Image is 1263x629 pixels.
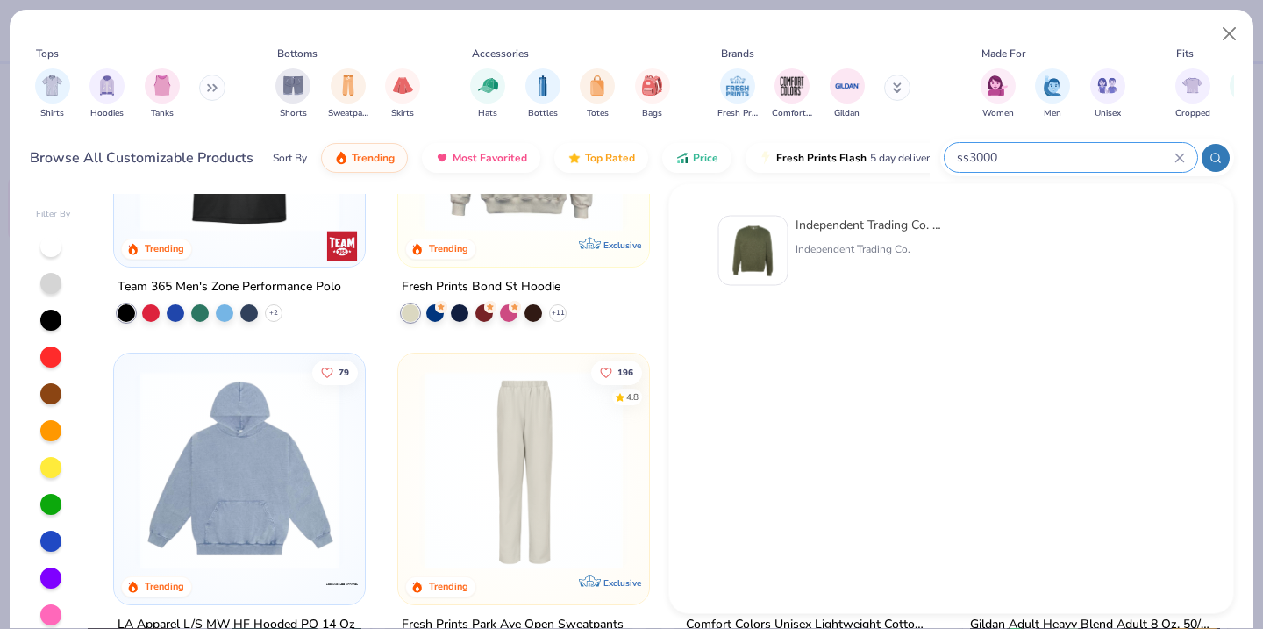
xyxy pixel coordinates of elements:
div: Team 365 Men's Zone Performance Polo [118,276,341,298]
button: filter button [145,68,180,120]
button: filter button [1175,68,1210,120]
button: Top Rated [554,143,648,173]
button: filter button [717,68,758,120]
button: filter button [35,68,70,120]
img: 0ed6d0be-3a42-4fd2-9b2a-c5ffc757fdcf [416,371,631,569]
button: filter button [470,68,505,120]
button: filter button [525,68,560,120]
button: filter button [772,68,812,120]
button: filter button [580,68,615,120]
span: Fresh Prints Flash [776,151,867,165]
img: Skirts Image [393,75,413,96]
img: trending.gif [334,151,348,165]
button: Most Favorited [422,143,540,173]
div: Made For [981,46,1025,61]
img: 63b870ee-6a57-4fc0-b23b-59fb9c7ebbe7 [631,33,847,232]
span: Top Rated [585,151,635,165]
button: Trending [321,143,408,173]
div: filter for Women [981,68,1016,120]
button: Like [591,360,642,384]
img: Unisex Image [1097,75,1117,96]
img: LA Apparel logo [325,566,360,601]
span: Cropped [1175,107,1210,120]
span: Exclusive [603,576,641,588]
div: filter for Gildan [830,68,865,120]
img: Hoodies Image [97,75,117,96]
span: Shorts [280,107,307,120]
div: Filter By [36,208,71,221]
span: Skirts [391,107,414,120]
div: filter for Comfort Colors [772,68,812,120]
img: Fresh Prints Image [724,73,751,99]
div: filter for Shorts [275,68,310,120]
button: Price [662,143,731,173]
div: Fresh Prints Bond St Hoodie [402,276,560,298]
span: Price [693,151,718,165]
button: Fresh Prints Flash5 day delivery [746,143,948,173]
img: Shorts Image [283,75,303,96]
img: 8e2bd841-e4e9-4593-a0fd-0b5ea633da3f [132,33,347,232]
span: Totes [587,107,609,120]
span: Women [982,107,1014,120]
img: Totes Image [588,75,607,96]
div: filter for Bottles [525,68,560,120]
span: Men [1044,107,1061,120]
div: filter for Tanks [145,68,180,120]
img: Cropped Image [1182,75,1202,96]
img: Men Image [1043,75,1062,96]
div: Browse All Customizable Products [30,147,253,168]
div: filter for Sweatpants [328,68,368,120]
div: filter for Bags [635,68,670,120]
button: filter button [385,68,420,120]
input: Try "T-Shirt" [955,147,1174,168]
span: Bags [642,107,662,120]
div: filter for Hats [470,68,505,120]
img: Gildan Image [834,73,860,99]
div: Independent Trading Co. [796,241,943,257]
button: filter button [981,68,1016,120]
button: filter button [830,68,865,120]
button: filter button [328,68,368,120]
img: c944d931-fb25-49bb-ae8c-568f6273e60a [631,371,847,569]
div: filter for Fresh Prints [717,68,758,120]
img: Comfort Colors Image [779,73,805,99]
div: filter for Cropped [1175,68,1210,120]
button: Close [1213,18,1246,51]
img: Women Image [988,75,1008,96]
img: Tanks Image [153,75,172,96]
button: Like [313,360,359,384]
span: + 2 [269,308,278,318]
span: Unisex [1095,107,1121,120]
span: Gildan [834,107,860,120]
img: most_fav.gif [435,151,449,165]
img: 8f478216-4029-45fd-9955-0c7f7b28c4ae [416,33,631,232]
span: Sweatpants [328,107,368,120]
img: Sweatpants Image [339,75,358,96]
div: 4.8 [626,390,639,404]
div: filter for Unisex [1090,68,1125,120]
button: filter button [1035,68,1070,120]
span: Hats [478,107,497,120]
img: Team 365 logo [325,229,360,264]
span: Most Favorited [453,151,527,165]
img: Bottles Image [533,75,553,96]
img: Shirts Image [42,75,62,96]
span: 79 [339,368,350,376]
img: flash.gif [759,151,773,165]
div: filter for Shirts [35,68,70,120]
img: 87e880e6-b044-41f2-bd6d-2f16fa336d36 [132,371,347,569]
button: filter button [635,68,670,120]
span: Shirts [40,107,64,120]
img: TopRated.gif [567,151,582,165]
span: Bottles [528,107,558,120]
span: + 11 [552,308,565,318]
button: filter button [275,68,310,120]
button: filter button [89,68,125,120]
div: filter for Skirts [385,68,420,120]
span: 5 day delivery [870,148,935,168]
span: Fresh Prints [717,107,758,120]
div: Independent Trading Co. Midweight Sweatshirt [796,216,943,234]
div: filter for Totes [580,68,615,120]
span: 196 [617,368,633,376]
span: Comfort Colors [772,107,812,120]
